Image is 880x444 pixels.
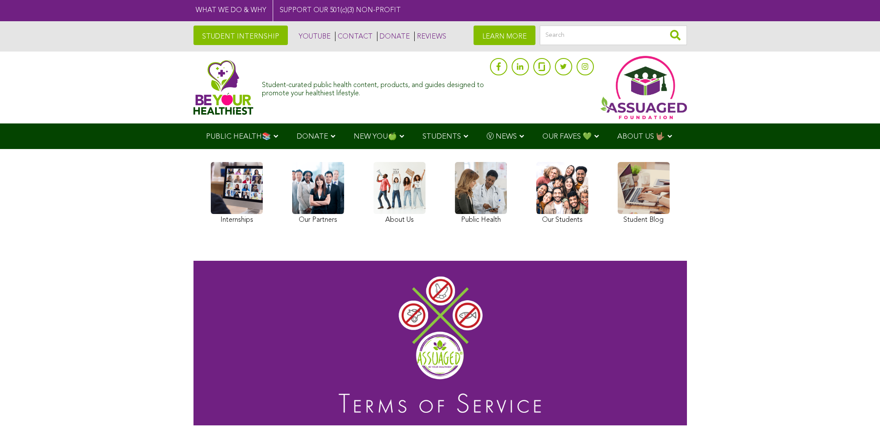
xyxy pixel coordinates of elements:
[837,402,880,444] iframe: Chat Widget
[297,32,331,41] a: YOUTUBE
[354,133,397,140] span: NEW YOU🍏
[193,261,687,425] img: Assuaged Terms of Service
[422,133,461,140] span: STUDENTS
[193,26,288,45] a: STUDENT INTERNSHIP
[542,133,592,140] span: OUR FAVES 💚
[414,32,446,41] a: REVIEWS
[540,26,687,45] input: Search
[600,56,687,119] img: Assuaged App
[538,62,545,71] img: glassdoor
[487,133,517,140] span: Ⓥ NEWS
[617,133,665,140] span: ABOUT US 🤟🏽
[335,32,373,41] a: CONTACT
[297,133,328,140] span: DONATE
[193,123,687,149] div: Navigation Menu
[193,60,254,115] img: Assuaged
[206,133,271,140] span: PUBLIC HEALTH📚
[474,26,535,45] a: LEARN MORE
[377,32,410,41] a: DONATE
[262,77,485,98] div: Student-curated public health content, products, and guides designed to promote your healthiest l...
